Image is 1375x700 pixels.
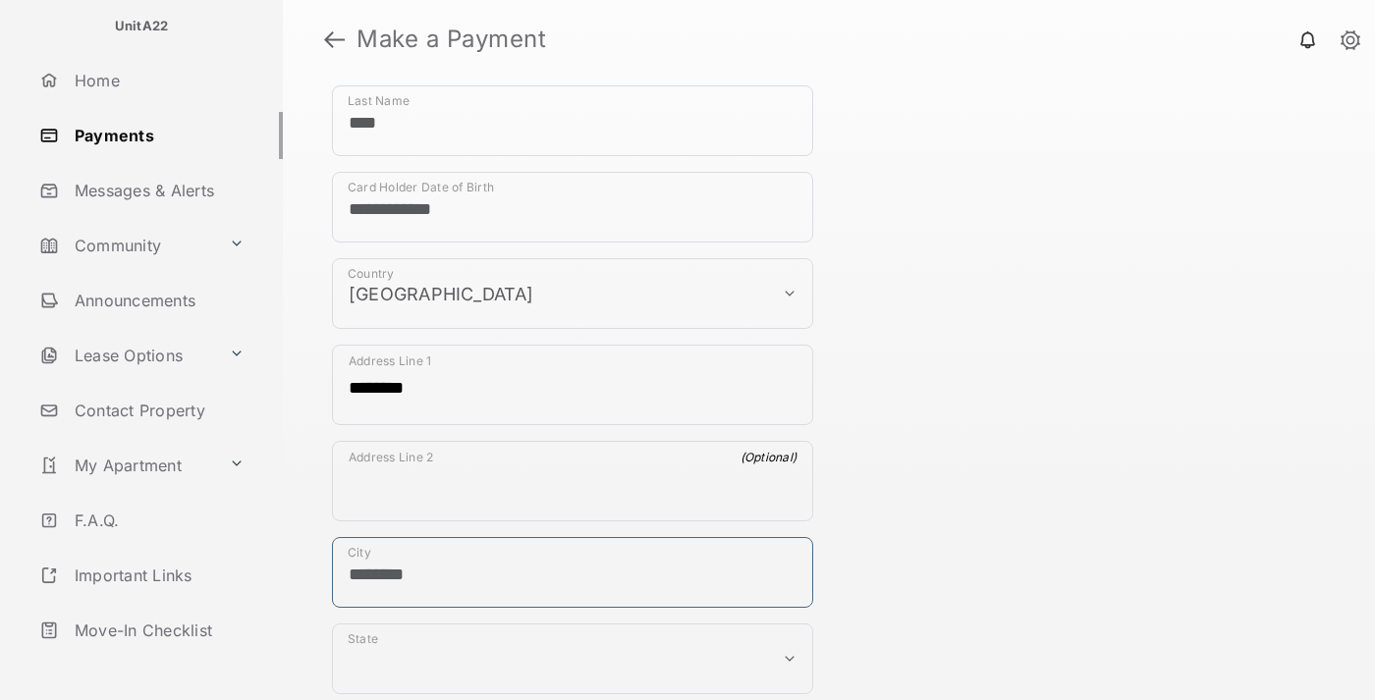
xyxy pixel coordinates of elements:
a: Community [31,222,221,269]
a: Announcements [31,277,283,324]
p: UnitA22 [115,17,169,36]
a: My Apartment [31,442,221,489]
strong: Make a Payment [357,27,546,51]
div: payment_method_screening[postal_addresses][locality] [332,537,813,608]
div: payment_method_screening[postal_addresses][administrativeArea] [332,623,813,694]
a: Lease Options [31,332,221,379]
a: F.A.Q. [31,497,283,544]
a: Move-In Checklist [31,607,283,654]
div: payment_method_screening[postal_addresses][country] [332,258,813,329]
a: Important Links [31,552,252,599]
a: Home [31,57,283,104]
div: payment_method_screening[postal_addresses][addressLine2] [332,441,813,521]
a: Contact Property [31,387,283,434]
a: Payments [31,112,283,159]
div: payment_method_screening[postal_addresses][addressLine1] [332,345,813,425]
a: Messages & Alerts [31,167,283,214]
